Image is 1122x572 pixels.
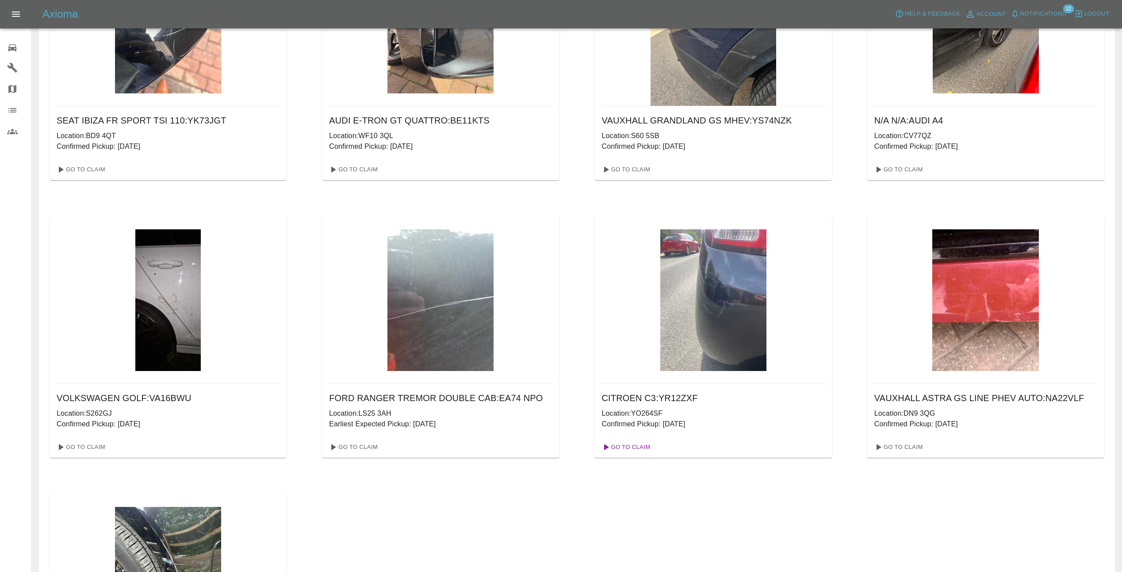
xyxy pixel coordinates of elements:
h6: AUDI E-TRON GT QUATTRO : BE11KTS [329,113,552,128]
h6: VOLKSWAGEN GOLF : VA16BWU [57,391,280,405]
h6: SEAT IBIZA FR SPORT TSI 110 : YK73JGT [57,113,280,128]
p: Confirmed Pickup: [DATE] [57,419,280,429]
p: Confirmed Pickup: [DATE] [602,419,825,429]
span: Help & Feedback [905,9,960,19]
button: Help & Feedback [893,7,962,21]
p: Location: DN9 3QG [874,408,1097,419]
p: Location: S262GJ [57,408,280,419]
p: Location: WF10 3QL [329,131,552,141]
p: Confirmed Pickup: [DATE] [329,141,552,152]
button: Open drawer [5,4,27,25]
span: Account [976,9,1006,19]
h6: N/A N/A : AUDI A4 [874,113,1097,128]
a: Go To Claim [325,162,380,177]
p: Confirmed Pickup: [DATE] [874,419,1097,429]
span: Notifications [1020,9,1066,19]
p: Earliest Expected Pickup: [DATE] [329,419,552,429]
button: Notifications [1008,7,1068,21]
p: Location: CV77QZ [874,131,1097,141]
a: Go To Claim [598,162,653,177]
p: Confirmed Pickup: [DATE] [57,141,280,152]
h5: Axioma [42,7,78,21]
p: Location: S60 5SB [602,131,825,141]
p: Confirmed Pickup: [DATE] [602,141,825,152]
a: Go To Claim [53,440,107,454]
button: Logout [1072,7,1111,21]
p: Location: YO264SF [602,408,825,419]
h6: VAUXHALL GRANDLAND GS MHEV : YS74NZK [602,113,825,128]
p: Confirmed Pickup: [DATE] [874,141,1097,152]
a: Go To Claim [871,440,925,454]
a: Go To Claim [871,162,925,177]
a: Account [963,7,1008,21]
a: Go To Claim [598,440,653,454]
p: Location: BD9 4QT [57,131,280,141]
span: 32 [1063,4,1074,13]
h6: CITROEN C3 : YR12ZXF [602,391,825,405]
h6: FORD RANGER TREMOR DOUBLE CAB : EA74 NPO [329,391,552,405]
a: Go To Claim [325,440,380,454]
h6: VAUXHALL ASTRA GS LINE PHEV AUTO : NA22VLF [874,391,1097,405]
a: Go To Claim [53,162,107,177]
span: Logout [1084,9,1109,19]
p: Location: LS25 3AH [329,408,552,419]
